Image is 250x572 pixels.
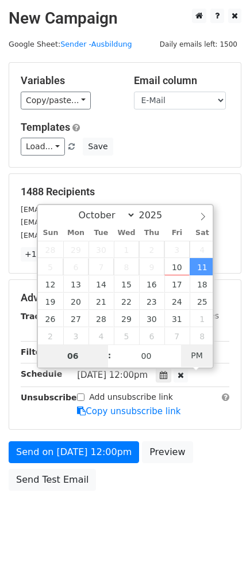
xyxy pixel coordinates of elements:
span: October 12, 2025 [38,275,63,293]
span: October 27, 2025 [63,310,89,327]
span: October 3, 2025 [164,241,190,258]
span: October 25, 2025 [190,293,215,310]
div: Chat-Widget [193,517,250,572]
small: [EMAIL_ADDRESS][DOMAIN_NAME] [21,231,149,240]
span: October 28, 2025 [89,310,114,327]
h2: New Campaign [9,9,241,28]
h5: 1488 Recipients [21,185,229,198]
span: Mon [63,229,89,237]
span: Sun [38,229,63,237]
span: October 31, 2025 [164,310,190,327]
span: October 30, 2025 [139,310,164,327]
span: October 29, 2025 [114,310,139,327]
span: October 20, 2025 [63,293,89,310]
span: Thu [139,229,164,237]
small: [EMAIL_ADDRESS][DOMAIN_NAME] [21,218,149,226]
span: October 18, 2025 [190,275,215,293]
strong: Tracking [21,312,59,321]
iframe: Chat Widget [193,517,250,572]
span: November 8, 2025 [190,327,215,344]
span: September 30, 2025 [89,241,114,258]
span: October 16, 2025 [139,275,164,293]
span: November 1, 2025 [190,310,215,327]
span: October 8, 2025 [114,258,139,275]
h5: Email column [134,74,230,87]
strong: Filters [21,347,50,357]
span: October 14, 2025 [89,275,114,293]
span: October 6, 2025 [63,258,89,275]
label: Add unsubscribe link [89,391,173,403]
span: November 7, 2025 [164,327,190,344]
a: Templates [21,121,70,133]
span: October 22, 2025 [114,293,139,310]
span: November 6, 2025 [139,327,164,344]
span: November 4, 2025 [89,327,114,344]
span: October 11, 2025 [190,258,215,275]
h5: Advanced [21,291,229,304]
a: +1485 more [21,247,79,262]
a: Send Test Email [9,469,96,491]
span: Click to toggle [181,344,213,367]
span: October 13, 2025 [63,275,89,293]
small: Google Sheet: [9,40,132,48]
span: October 10, 2025 [164,258,190,275]
span: October 15, 2025 [114,275,139,293]
span: October 23, 2025 [139,293,164,310]
span: October 9, 2025 [139,258,164,275]
strong: Unsubscribe [21,393,77,402]
span: Sat [190,229,215,237]
span: October 2, 2025 [139,241,164,258]
a: Copy unsubscribe link [77,406,180,416]
button: Save [83,138,113,156]
span: October 1, 2025 [114,241,139,258]
span: November 5, 2025 [114,327,139,344]
span: October 17, 2025 [164,275,190,293]
a: Preview [142,441,193,463]
span: [DATE] 12:00pm [77,370,148,380]
span: October 19, 2025 [38,293,63,310]
input: Hour [38,344,108,368]
a: Daily emails left: 1500 [156,40,241,48]
span: Daily emails left: 1500 [156,38,241,51]
span: October 21, 2025 [89,293,114,310]
a: Sender -Ausbildung [60,40,132,48]
h5: Variables [21,74,117,87]
span: October 24, 2025 [164,293,190,310]
small: [EMAIL_ADDRESS][DOMAIN_NAME] [21,205,149,214]
span: September 29, 2025 [63,241,89,258]
span: October 7, 2025 [89,258,114,275]
span: October 5, 2025 [38,258,63,275]
a: Copy/paste... [21,92,91,109]
input: Year [136,210,177,221]
strong: Schedule [21,369,62,378]
span: October 26, 2025 [38,310,63,327]
span: Tue [89,229,114,237]
span: November 3, 2025 [63,327,89,344]
span: October 4, 2025 [190,241,215,258]
span: November 2, 2025 [38,327,63,344]
span: Wed [114,229,139,237]
input: Minute [111,344,182,368]
span: September 28, 2025 [38,241,63,258]
span: : [108,344,111,367]
span: Fri [164,229,190,237]
a: Send on [DATE] 12:00pm [9,441,139,463]
a: Load... [21,138,65,156]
